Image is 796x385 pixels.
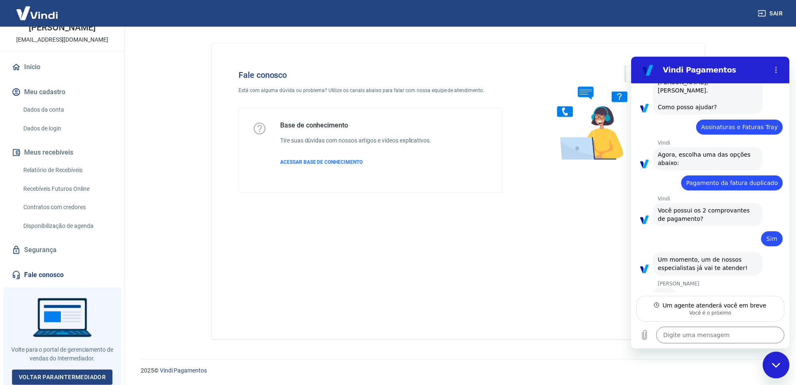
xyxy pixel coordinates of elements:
iframe: Botão para iniciar a janela de mensagens, 1 mensagem não lida [763,352,789,378]
a: Voltar paraIntermediador [12,370,113,385]
span: ACESSAR BASE DE CONHECIMENTO [280,159,363,165]
iframe: Janela de mensagens [631,57,789,348]
a: Segurança [10,241,114,259]
a: Disponibilização de agenda [20,217,114,235]
a: Recebíveis Futuros Online [20,180,114,197]
img: Vindi [10,0,64,26]
button: Meus recebíveis [10,143,114,162]
button: Meu cadastro [10,83,114,101]
a: Fale conosco [10,266,114,284]
button: Sair [756,6,786,21]
a: Vindi Pagamentos [160,367,207,374]
h4: Fale conosco [239,70,502,80]
p: 2025 © [141,366,776,375]
a: Início [10,58,114,76]
p: [EMAIL_ADDRESS][DOMAIN_NAME] [16,35,108,44]
p: Está com alguma dúvida ou problema? Utilize os canais abaixo para falar com nossa equipe de atend... [239,87,502,94]
a: Dados da conta [20,101,114,118]
h6: Tire suas dúvidas com nossos artigos e vídeos explicativos. [280,136,431,145]
p: [PERSON_NAME] [29,23,95,32]
h5: Base de conhecimento [280,121,431,130]
a: Contratos com credores [20,199,114,216]
a: Relatório de Recebíveis [20,162,114,179]
a: Dados de login [20,120,114,137]
img: Fale conosco [540,57,667,168]
a: ACESSAR BASE DE CONHECIMENTO [280,158,431,166]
